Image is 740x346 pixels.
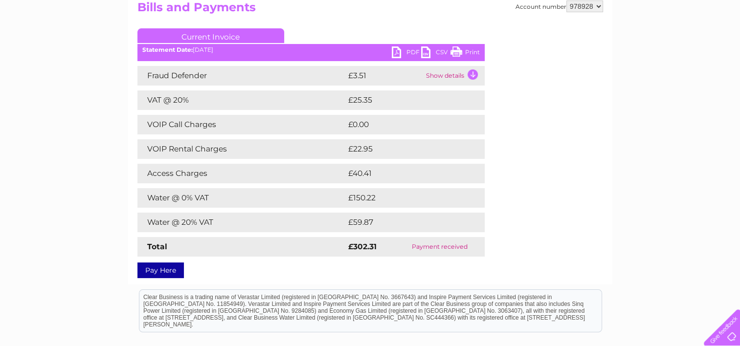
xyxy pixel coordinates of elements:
[620,42,649,49] a: Telecoms
[137,90,346,110] td: VAT @ 20%
[346,66,424,86] td: £3.51
[516,0,603,12] div: Account number
[568,42,586,49] a: Water
[137,66,346,86] td: Fraud Defender
[348,242,377,251] strong: £302.31
[26,25,76,55] img: logo.png
[142,46,193,53] b: Statement Date:
[708,42,731,49] a: Log out
[137,188,346,208] td: Water @ 0% VAT
[592,42,614,49] a: Energy
[139,5,602,47] div: Clear Business is a trading name of Verastar Limited (registered in [GEOGRAPHIC_DATA] No. 3667643...
[556,5,623,17] a: 0333 014 3131
[346,188,467,208] td: £150.22
[655,42,669,49] a: Blog
[346,164,464,183] td: £40.41
[346,139,465,159] td: £22.95
[421,46,450,61] a: CSV
[346,213,465,232] td: £59.87
[450,46,480,61] a: Print
[137,28,284,43] a: Current Invoice
[137,115,346,134] td: VOIP Call Charges
[137,262,184,278] a: Pay Here
[424,66,485,86] td: Show details
[137,0,603,19] h2: Bills and Payments
[395,237,484,257] td: Payment received
[137,164,346,183] td: Access Charges
[147,242,167,251] strong: Total
[137,46,485,53] div: [DATE]
[346,115,462,134] td: £0.00
[392,46,421,61] a: PDF
[137,213,346,232] td: Water @ 20% VAT
[346,90,465,110] td: £25.35
[137,139,346,159] td: VOIP Rental Charges
[675,42,699,49] a: Contact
